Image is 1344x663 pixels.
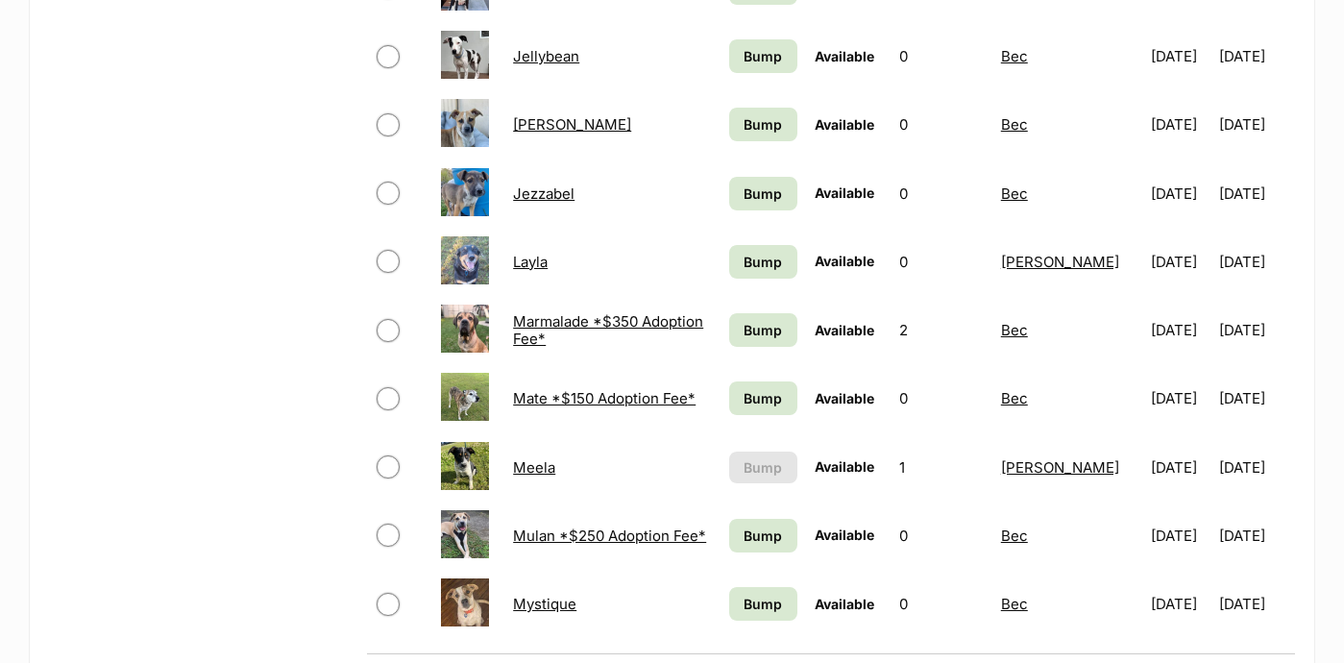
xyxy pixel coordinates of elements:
td: 0 [892,23,990,89]
span: Available [815,116,874,133]
a: Bump [729,108,797,141]
a: Bec [1001,321,1028,339]
a: [PERSON_NAME] [513,115,631,134]
a: [PERSON_NAME] [1001,458,1119,477]
td: [DATE] [1219,23,1293,89]
td: [DATE] [1143,297,1217,363]
td: 0 [892,229,990,295]
a: Bec [1001,595,1028,613]
td: [DATE] [1143,571,1217,637]
a: Marmalade *$350 Adoption Fee* [513,312,703,347]
a: Bump [729,381,797,415]
span: Bump [744,526,782,546]
td: [DATE] [1143,503,1217,569]
td: [DATE] [1219,365,1293,431]
td: [DATE] [1219,297,1293,363]
span: Bump [744,388,782,408]
td: [DATE] [1219,503,1293,569]
span: Available [815,458,874,475]
span: Bump [744,252,782,272]
a: Bump [729,177,797,210]
span: Available [815,184,874,201]
a: Meela [513,458,555,477]
a: [PERSON_NAME] [1001,253,1119,271]
td: 0 [892,365,990,431]
span: Available [815,48,874,64]
td: [DATE] [1143,91,1217,158]
span: Bump [744,184,782,204]
span: Available [815,596,874,612]
td: [DATE] [1219,91,1293,158]
a: Bec [1001,389,1028,407]
td: [DATE] [1143,365,1217,431]
a: Bec [1001,527,1028,545]
td: [DATE] [1143,434,1217,501]
a: Bec [1001,115,1028,134]
td: 2 [892,297,990,363]
td: [DATE] [1219,229,1293,295]
a: Bec [1001,184,1028,203]
span: Bump [744,46,782,66]
a: Mulan *$250 Adoption Fee* [513,527,706,545]
td: 0 [892,503,990,569]
button: Bump [729,452,797,483]
span: Bump [744,594,782,614]
a: Jezzabel [513,184,574,203]
a: Mate *$150 Adoption Fee* [513,389,696,407]
span: Available [815,322,874,338]
a: Jellybean [513,47,579,65]
a: Bump [729,313,797,347]
td: [DATE] [1143,160,1217,227]
td: [DATE] [1219,434,1293,501]
span: Available [815,527,874,543]
td: 1 [892,434,990,501]
td: 0 [892,160,990,227]
span: Available [815,253,874,269]
span: Bump [744,320,782,340]
td: [DATE] [1219,571,1293,637]
td: [DATE] [1219,160,1293,227]
a: Bump [729,587,797,621]
td: [DATE] [1143,23,1217,89]
td: 0 [892,571,990,637]
span: Bump [744,114,782,135]
td: 0 [892,91,990,158]
a: Layla [513,253,548,271]
a: Bump [729,245,797,279]
a: Bec [1001,47,1028,65]
a: Mystique [513,595,576,613]
a: Bump [729,519,797,552]
a: Bump [729,39,797,73]
td: [DATE] [1143,229,1217,295]
span: Bump [744,457,782,478]
span: Available [815,390,874,406]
